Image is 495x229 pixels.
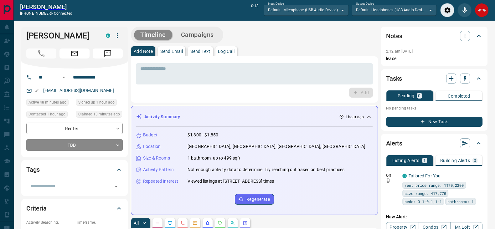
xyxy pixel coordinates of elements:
button: New Task [386,117,482,127]
span: size range: 417,770 [405,190,446,196]
div: Thu Oct 16 2025 [26,99,73,108]
p: New Alert: [386,214,482,220]
svg: Push Notification Only [386,178,390,183]
p: 0 [474,158,476,163]
p: No pending tasks [386,104,482,113]
span: Claimed 13 minutes ago [78,111,120,117]
svg: Listing Alerts [205,221,210,226]
span: beds: 0.1-0.1,1-1 [405,198,442,205]
svg: Requests [218,221,223,226]
h2: Criteria [26,203,47,213]
p: 1 hour ago [345,114,364,120]
span: Email [59,48,90,59]
p: Location [143,143,161,150]
p: [GEOGRAPHIC_DATA], [GEOGRAPHIC_DATA], [GEOGRAPHIC_DATA], [GEOGRAPHIC_DATA] [188,143,365,150]
p: Building Alerts [440,158,470,163]
p: [PHONE_NUMBER] - [20,11,72,16]
button: Campaigns [175,30,220,40]
div: Thu Oct 16 2025 [76,111,123,120]
p: 0 [418,94,420,98]
h2: Notes [386,31,402,41]
p: 0:18 [251,3,259,17]
p: lease [386,55,482,62]
p: Off [386,173,399,178]
div: Thu Oct 16 2025 [76,99,123,108]
div: TBD [26,139,123,151]
p: Activity Pattern [143,166,174,173]
p: Send Text [190,49,210,53]
div: Criteria [26,201,123,216]
span: Contacted 1 hour ago [28,111,65,117]
div: Default - Microphone (USB Audio Device) [264,5,348,15]
svg: Agent Actions [243,221,248,226]
span: Call [26,48,56,59]
p: 1 [423,158,426,163]
div: Notes [386,28,482,43]
div: Audio Settings [440,3,454,17]
p: Pending [397,94,414,98]
span: rent price range: 1170,2200 [405,182,464,188]
p: Repeated Interest [143,178,178,185]
p: Not enough activity data to determine. Try reaching out based on best practices. [188,166,346,173]
p: $1,300 - $1,850 [188,132,218,138]
svg: Lead Browsing Activity [168,221,173,226]
p: Viewed listings at [STREET_ADDRESS] times [188,178,274,185]
p: Add Note [134,49,153,53]
svg: Opportunities [230,221,235,226]
svg: Calls [180,221,185,226]
p: 1 bathroom, up to 499 sqft [188,155,240,161]
p: Activity Summary [144,114,180,120]
span: Signed up 1 hour ago [78,99,115,105]
p: Send Email [160,49,183,53]
button: Regenerate [235,194,274,205]
p: Timeframe: [76,220,123,225]
button: Timeline [134,30,172,40]
div: Renter [26,123,123,134]
span: connected [54,11,72,16]
span: bathrooms: 1 [447,198,474,205]
div: End Call [475,3,489,17]
a: [EMAIL_ADDRESS][DOMAIN_NAME] [43,88,114,93]
p: Completed [448,94,470,98]
svg: Notes [155,221,160,226]
label: Output Device [356,2,374,6]
a: [PERSON_NAME] [20,3,72,11]
p: Actively Searching: [26,220,73,225]
h2: Tasks [386,74,402,84]
div: Tags [26,162,123,177]
div: condos.ca [106,33,110,38]
div: Thu Oct 16 2025 [26,111,73,120]
div: Alerts [386,136,482,151]
p: All [134,221,139,225]
p: 2:12 am [DATE] [386,49,413,53]
svg: Email Verified [34,89,39,93]
button: Open [60,74,68,81]
h2: Alerts [386,138,402,148]
p: Listing Alerts [392,158,420,163]
a: Tailored For You [409,173,441,178]
label: Input Device [268,2,284,6]
p: Size & Rooms [143,155,170,161]
div: Default - Headphones (USB Audio Device) [352,5,436,15]
div: condos.ca [402,174,407,178]
span: Active 48 minutes ago [28,99,66,105]
button: Open [112,182,121,191]
h1: [PERSON_NAME] [26,31,96,41]
span: Message [93,48,123,59]
div: Tasks [386,71,482,86]
p: Budget [143,132,157,138]
div: Mute [457,3,472,17]
svg: Emails [193,221,198,226]
p: Log Call [218,49,235,53]
h2: Tags [26,165,39,175]
div: Activity Summary1 hour ago [136,111,373,123]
